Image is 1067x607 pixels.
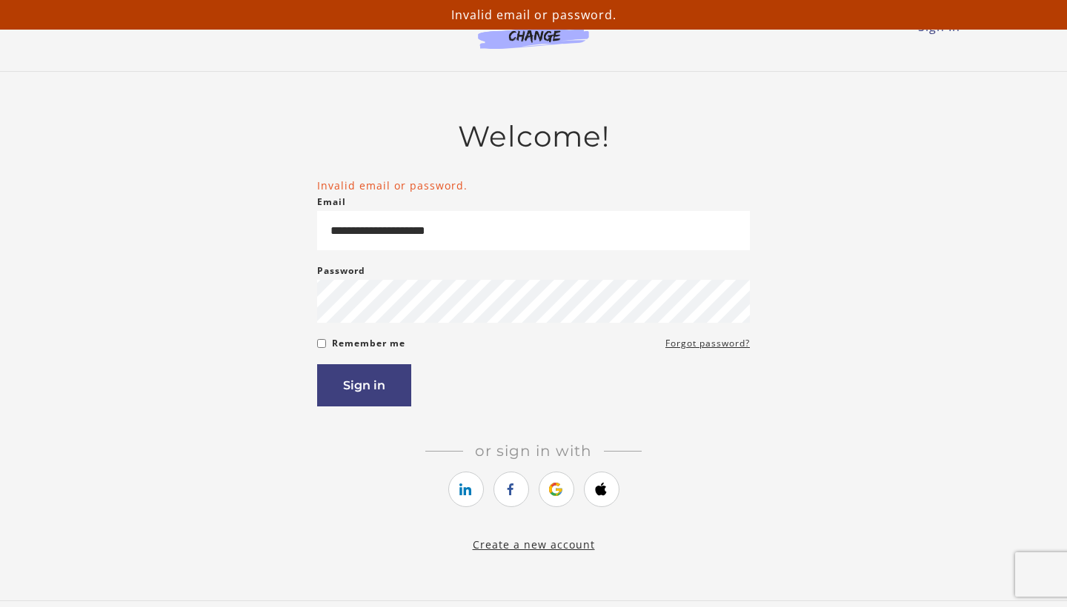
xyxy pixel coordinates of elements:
[317,262,365,280] label: Password
[317,178,750,193] li: Invalid email or password.
[462,15,605,49] img: Agents of Change Logo
[473,537,595,551] a: Create a new account
[584,472,619,507] a: https://courses.thinkific.com/users/auth/apple?ss%5Breferral%5D=&ss%5Buser_return_to%5D=https%3A%...
[317,193,346,211] label: Email
[665,335,750,352] a: Forgot password?
[539,472,574,507] a: https://courses.thinkific.com/users/auth/google?ss%5Breferral%5D=&ss%5Buser_return_to%5D=https%3A...
[493,472,529,507] a: https://courses.thinkific.com/users/auth/facebook?ss%5Breferral%5D=&ss%5Buser_return_to%5D=https%...
[448,472,484,507] a: https://courses.thinkific.com/users/auth/linkedin?ss%5Breferral%5D=&ss%5Buser_return_to%5D=https%...
[317,119,750,154] h2: Welcome!
[332,335,405,352] label: Remember me
[317,364,411,406] button: Sign in
[463,442,604,460] span: Or sign in with
[6,6,1061,24] p: Invalid email or password.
